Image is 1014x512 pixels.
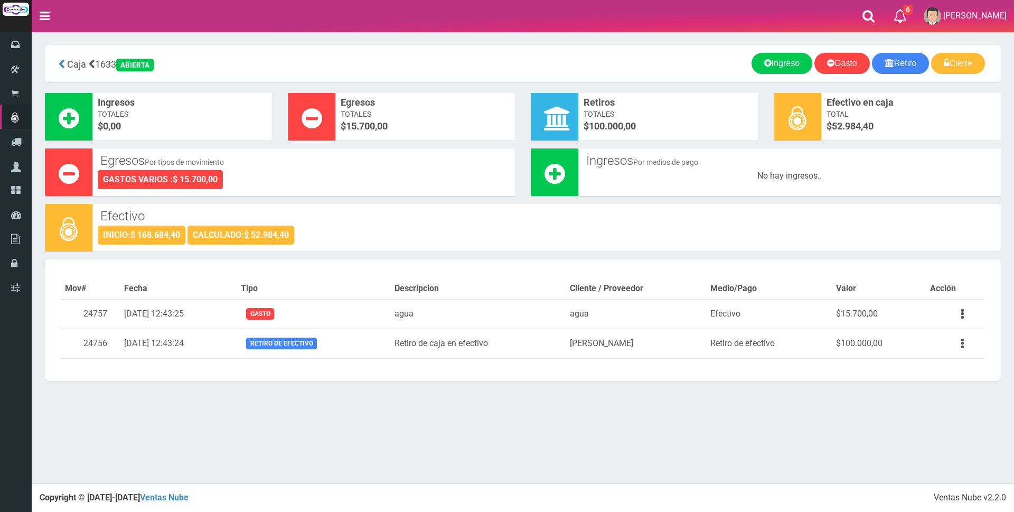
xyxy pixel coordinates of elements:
[100,154,507,167] h3: Egresos
[566,299,706,329] td: agua
[341,96,510,109] span: Egresos
[98,119,267,133] span: $
[827,119,996,133] span: $
[341,109,510,119] span: Totales
[346,120,388,132] font: 15.700,00
[706,329,831,358] td: Retiro de efectivo
[237,278,390,299] th: Tipo
[872,53,929,74] a: Retiro
[586,154,993,167] h3: Ingresos
[827,109,996,119] span: Total
[814,53,870,74] a: Gasto
[61,329,120,358] td: 24756
[120,329,237,358] td: [DATE] 12:43:24
[584,119,753,133] span: $
[566,329,706,358] td: [PERSON_NAME]
[903,5,913,15] span: 6
[926,278,985,299] th: Acción
[752,53,812,74] a: Ingreso
[120,299,237,329] td: [DATE] 12:43:25
[98,226,185,245] div: INICIO:
[633,158,698,166] small: Por medios de pago
[173,174,218,184] strong: $ 15.700,00
[40,492,189,502] strong: Copyright © [DATE]-[DATE]
[390,278,566,299] th: Descripcion
[98,109,267,119] span: Totales
[116,59,154,71] div: ABIERTA
[931,53,985,74] a: Cierre
[943,11,1007,21] span: [PERSON_NAME]
[244,230,289,240] strong: $ 52.984,40
[100,209,993,223] h3: Efectivo
[832,278,926,299] th: Valor
[584,109,753,119] span: Totales
[832,329,926,358] td: $100.000,00
[832,120,874,132] span: 52.984,40
[187,226,294,245] div: CALCULADO:
[246,338,316,349] span: Retiro de efectivo
[98,96,267,109] span: Ingresos
[584,170,996,182] div: No hay ingresos..
[67,59,86,70] span: Caja
[827,96,996,109] span: Efectivo en caja
[98,170,223,189] div: GASTOS VARIOS :
[832,299,926,329] td: $15.700,00
[61,278,120,299] th: Mov#
[145,158,224,166] small: Por tipos de movimiento
[61,299,120,329] td: 24757
[3,3,29,16] img: Logo grande
[140,492,189,502] a: Ventas Nube
[706,278,831,299] th: Medio/Pago
[246,308,274,319] span: Gasto
[130,230,180,240] strong: $ 168.684,40
[103,120,121,132] font: 0,00
[706,299,831,329] td: Efectivo
[924,7,941,25] img: User Image
[584,96,753,109] span: Retiros
[390,299,566,329] td: agua
[390,329,566,358] td: Retiro de caja en efectivo
[589,120,636,132] font: 100.000,00
[566,278,706,299] th: Cliente / Proveedor
[934,492,1006,504] div: Ventas Nube v2.2.0
[341,119,510,133] span: $
[120,278,237,299] th: Fecha
[53,53,366,75] div: 1633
